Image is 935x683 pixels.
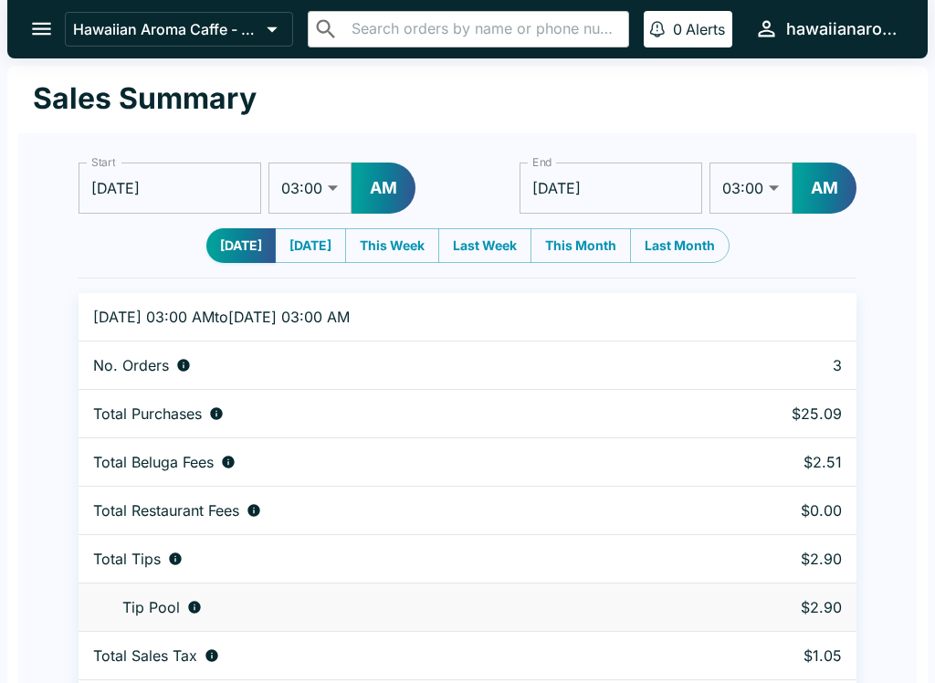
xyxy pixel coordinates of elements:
[33,80,257,117] h1: Sales Summary
[702,598,842,616] p: $2.90
[346,16,621,42] input: Search orders by name or phone number
[93,356,673,374] div: Number of orders placed
[91,154,115,170] label: Start
[702,356,842,374] p: 3
[686,20,725,38] p: Alerts
[93,356,169,374] p: No. Orders
[702,550,842,568] p: $2.90
[93,405,202,423] p: Total Purchases
[702,646,842,665] p: $1.05
[747,9,906,48] button: hawaiianaromacaffe
[531,228,631,263] button: This Month
[93,550,673,568] div: Combined individual and pooled tips
[93,598,673,616] div: Tips unclaimed by a waiter
[93,501,239,520] p: Total Restaurant Fees
[786,18,898,40] div: hawaiianaromacaffe
[122,598,180,616] p: Tip Pool
[93,501,673,520] div: Fees paid by diners to restaurant
[630,228,730,263] button: Last Month
[93,308,673,326] p: [DATE] 03:00 AM to [DATE] 03:00 AM
[93,405,673,423] div: Aggregate order subtotals
[93,550,161,568] p: Total Tips
[93,453,214,471] p: Total Beluga Fees
[65,12,293,47] button: Hawaiian Aroma Caffe - Waikiki Beachcomber
[345,228,439,263] button: This Week
[702,405,842,423] p: $25.09
[93,453,673,471] div: Fees paid by diners to Beluga
[520,163,702,214] input: Choose date, selected date is Oct 2, 2025
[352,163,415,214] button: AM
[93,646,673,665] div: Sales tax paid by diners
[206,228,276,263] button: [DATE]
[18,5,65,52] button: open drawer
[438,228,531,263] button: Last Week
[702,501,842,520] p: $0.00
[532,154,552,170] label: End
[79,163,261,214] input: Choose date, selected date is Oct 1, 2025
[73,20,259,38] p: Hawaiian Aroma Caffe - Waikiki Beachcomber
[93,646,197,665] p: Total Sales Tax
[673,20,682,38] p: 0
[793,163,856,214] button: AM
[702,453,842,471] p: $2.51
[275,228,346,263] button: [DATE]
